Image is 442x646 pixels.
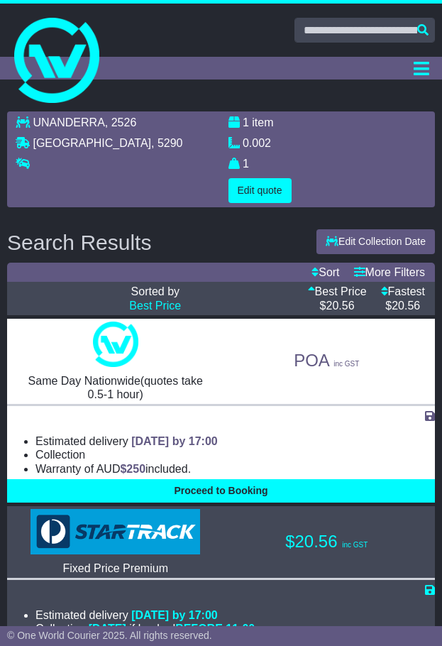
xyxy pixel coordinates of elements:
span: [DATE] by 17:00 [131,609,218,621]
span: , 2526 [105,116,136,128]
p: Sorted by [17,285,294,298]
span: [GEOGRAPHIC_DATA] [33,137,151,149]
p: $ [308,299,367,312]
span: 1 [243,158,249,170]
span: inc GST [333,360,359,368]
img: StarTrack: Fixed Price Premium [31,509,200,554]
button: Edit quote [228,178,292,203]
span: 20.56 [326,300,355,312]
a: Fastest [381,285,425,297]
span: , 5290 [151,137,182,149]
span: [DATE] [89,623,126,635]
button: Toggle navigation [407,57,435,80]
p: $ [381,299,425,312]
span: Same Day Nationwide(quotes take 0.5-1 hour) [28,375,203,400]
span: inc GST [342,541,368,549]
span: $ [120,463,145,475]
span: © One World Courier 2025. All rights reserved. [7,630,212,641]
button: Proceed to Booking [7,479,435,503]
a: Sort [311,266,339,278]
li: Warranty of AUD included. [35,462,435,476]
span: item [252,116,273,128]
span: 250 [126,463,145,475]
span: BEFORE [175,623,223,635]
img: One World Courier: Same Day Nationwide(quotes take 0.5-1 hour) [93,322,138,367]
li: Collection [35,448,435,461]
span: 20.56 [392,300,420,312]
a: Best Price [308,285,367,297]
span: [DATE] by 17:00 [131,435,218,447]
span: Fixed Price Premium [63,562,168,574]
span: 1 [243,116,249,128]
span: if booked [89,623,255,635]
span: UNANDERRA [33,116,104,128]
button: Edit Collection Date [316,229,435,254]
a: Best Price [129,300,181,312]
li: Collection [35,622,435,635]
span: 0.002 [243,137,271,149]
p: POA [228,351,426,371]
a: More Filters [354,266,425,278]
p: $20.56 [228,532,426,552]
span: 11:00 [226,623,255,635]
li: Estimated delivery [35,434,435,448]
li: Estimated delivery [35,608,435,622]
